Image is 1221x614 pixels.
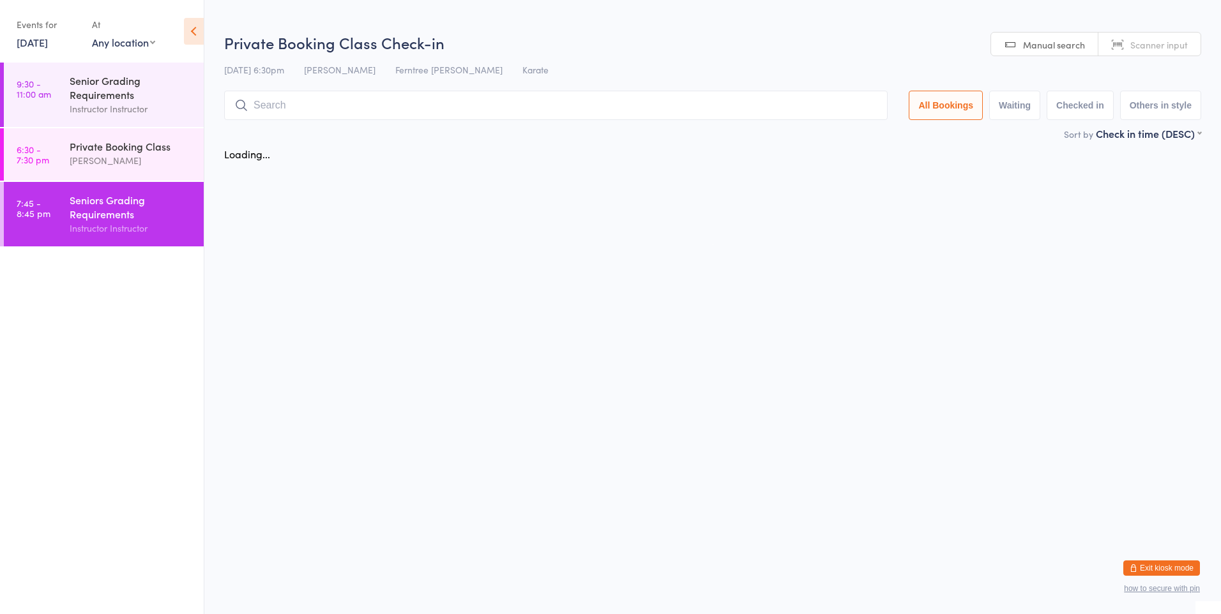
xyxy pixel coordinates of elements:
input: Search [224,91,888,120]
button: Others in style [1120,91,1201,120]
span: Manual search [1023,38,1085,51]
a: [DATE] [17,35,48,49]
div: Any location [92,35,155,49]
div: Senior Grading Requirements [70,73,193,101]
button: how to secure with pin [1124,584,1200,593]
button: Checked in [1047,91,1114,120]
span: Scanner input [1130,38,1188,51]
div: Events for [17,14,79,35]
div: At [92,14,155,35]
time: 6:30 - 7:30 pm [17,144,49,165]
time: 7:45 - 8:45 pm [17,198,50,218]
span: [DATE] 6:30pm [224,63,284,76]
div: [PERSON_NAME] [70,153,193,168]
a: 9:30 -11:00 amSenior Grading RequirementsInstructor Instructor [4,63,204,127]
h2: Private Booking Class Check-in [224,32,1201,53]
button: Exit kiosk mode [1123,560,1200,576]
span: Karate [522,63,549,76]
button: Waiting [989,91,1040,120]
span: [PERSON_NAME] [304,63,375,76]
a: 6:30 -7:30 pmPrivate Booking Class[PERSON_NAME] [4,128,204,181]
label: Sort by [1064,128,1093,140]
div: Seniors Grading Requirements [70,193,193,221]
time: 9:30 - 11:00 am [17,79,51,99]
div: Instructor Instructor [70,221,193,236]
a: 7:45 -8:45 pmSeniors Grading RequirementsInstructor Instructor [4,182,204,246]
div: Loading... [224,147,270,161]
span: Ferntree [PERSON_NAME] [395,63,503,76]
div: Check in time (DESC) [1096,126,1201,140]
button: All Bookings [909,91,983,120]
div: Instructor Instructor [70,101,193,116]
div: Private Booking Class [70,139,193,153]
